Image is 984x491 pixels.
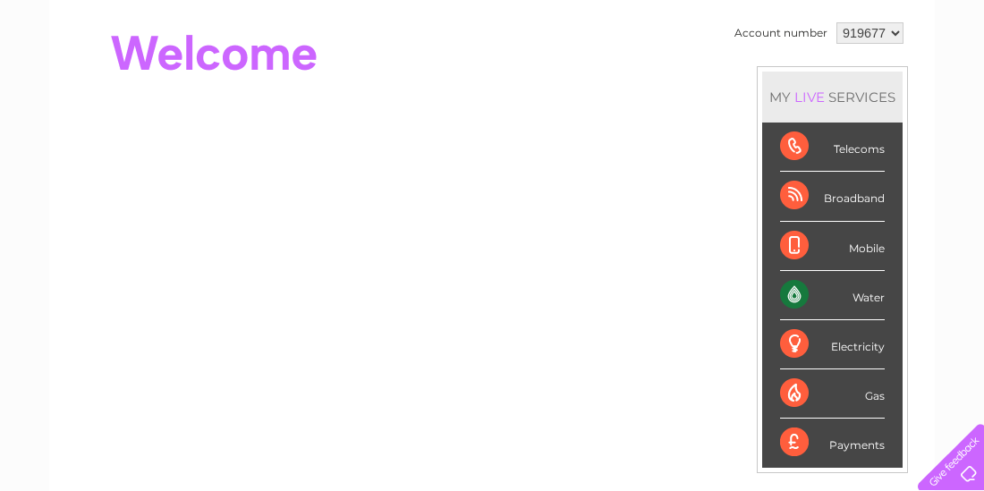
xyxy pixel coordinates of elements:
[865,76,909,89] a: Contact
[926,76,968,89] a: Log out
[35,47,126,101] img: logo.png
[780,172,885,221] div: Broadband
[780,369,885,419] div: Gas
[730,18,832,48] td: Account number
[791,89,828,106] div: LIVE
[780,222,885,271] div: Mobile
[828,76,854,89] a: Blog
[71,10,916,87] div: Clear Business is a trading name of Verastar Limited (registered in [GEOGRAPHIC_DATA] No. 3667643...
[669,76,703,89] a: Water
[714,76,753,89] a: Energy
[780,320,885,369] div: Electricity
[764,76,818,89] a: Telecoms
[780,123,885,172] div: Telecoms
[780,271,885,320] div: Water
[647,9,770,31] a: 0333 014 3131
[762,72,903,123] div: MY SERVICES
[780,419,885,467] div: Payments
